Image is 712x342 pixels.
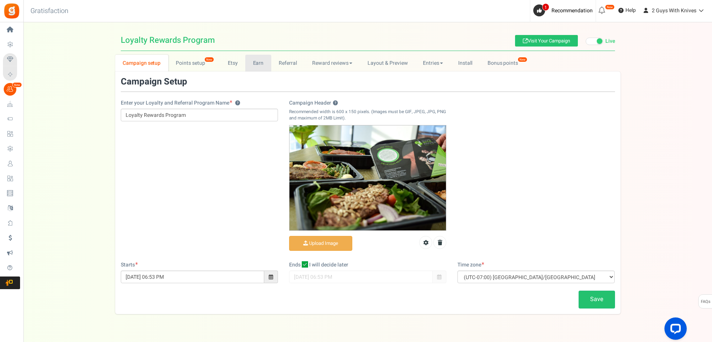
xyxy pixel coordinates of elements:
[579,291,615,308] a: Save
[235,101,240,106] button: Enter your Loyalty and Referral Program Name
[700,295,711,309] span: FAQs
[289,109,446,121] p: Recommended width is 600 x 150 pixels. (Images must be GIF, JPEG, JPG, PNG and maximum of 2MB Lim...
[415,55,451,71] a: Entries
[542,3,549,11] span: 1
[271,55,305,71] a: Referral
[22,4,77,19] h3: Gratisfaction
[245,55,271,71] a: Earn
[333,101,338,106] button: Campaign Header
[451,55,480,71] a: Install
[624,7,636,14] span: Help
[309,261,348,269] span: I will decide later
[515,35,578,47] a: Visit Your Campaign
[457,261,484,269] label: Time zone
[121,261,138,269] label: Starts
[652,7,696,15] span: 2 Guys With Knives
[168,55,220,71] a: Points setup
[204,57,214,62] span: New
[480,55,533,71] a: Bonus points
[615,4,639,16] a: Help
[605,38,615,45] span: Live
[533,4,596,16] a: 1 Recommendation
[551,7,593,15] span: Recommendation
[289,99,338,107] label: Campaign Header
[121,99,240,107] label: Enter your Loyalty and Referral Program Name
[115,55,168,71] a: Campaign setup
[3,83,20,96] a: New
[121,77,187,87] h3: Campaign Setup
[360,55,415,71] a: Layout & Preview
[121,36,215,44] span: Loyalty Rewards Program
[3,3,20,19] img: Gratisfaction
[289,261,301,269] label: Ends
[304,55,360,71] a: Reward reviews
[605,4,615,10] em: New
[12,82,22,87] em: New
[518,57,527,62] em: New
[220,55,245,71] a: Etsy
